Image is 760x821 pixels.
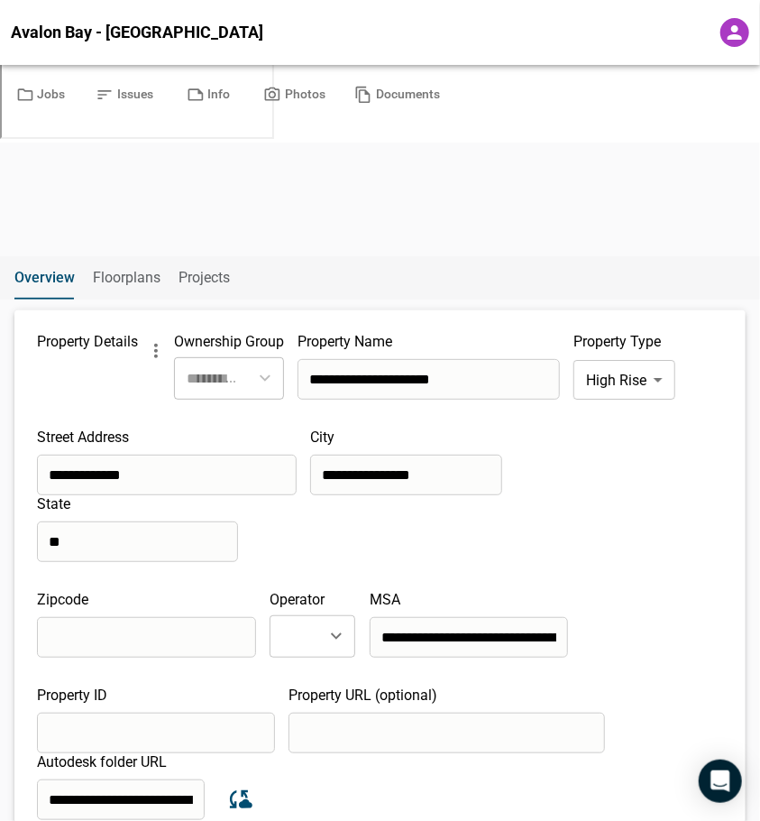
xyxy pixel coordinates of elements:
[37,753,167,770] span: Autodesk folder URL
[310,429,334,446] span: City
[218,779,260,820] button: Sync data from Autodesk
[324,623,349,649] button: Open
[270,591,325,608] span: Operator
[37,455,297,495] input: search
[699,760,742,803] div: Open Intercom Messenger
[37,333,138,382] span: Property Details
[37,495,70,512] span: State
[298,333,392,350] span: Property Name
[37,713,275,753] input: search
[37,521,238,562] input: search
[37,617,256,658] input: search
[288,687,437,704] span: Property URL (optional)
[310,455,502,495] input: search
[573,355,675,405] div: High Rise
[11,23,263,42] span: Avalon Bay - [GEOGRAPHIC_DATA]
[573,333,661,350] span: Property Type
[37,591,88,608] span: Zipcode
[37,779,205,820] input: search
[370,591,400,608] span: MSA
[174,333,284,350] span: Ownership Group
[93,269,160,287] span: Floorplans
[179,269,230,287] span: Projects
[138,333,174,369] button: more
[37,429,129,446] span: Street Address
[14,269,75,287] span: Overview
[370,617,568,658] input: search
[288,713,605,753] input: search
[37,687,107,704] span: Property ID
[298,359,560,400] input: search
